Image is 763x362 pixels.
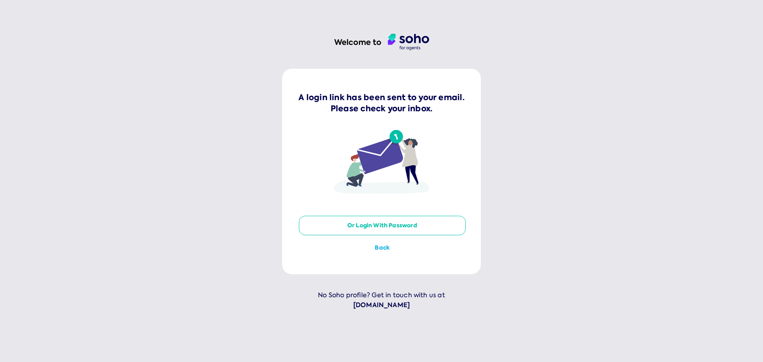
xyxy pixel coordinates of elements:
a: [DOMAIN_NAME] [282,300,481,310]
h1: Welcome to [334,37,381,48]
button: Back [299,238,466,257]
p: No Soho profile? Get in touch with us at [282,290,481,310]
button: or login with password [299,216,466,236]
img: link [334,130,429,194]
p: A login link has been sent to your email. Please check your inbox. [298,92,465,114]
img: agent logo [388,34,429,50]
